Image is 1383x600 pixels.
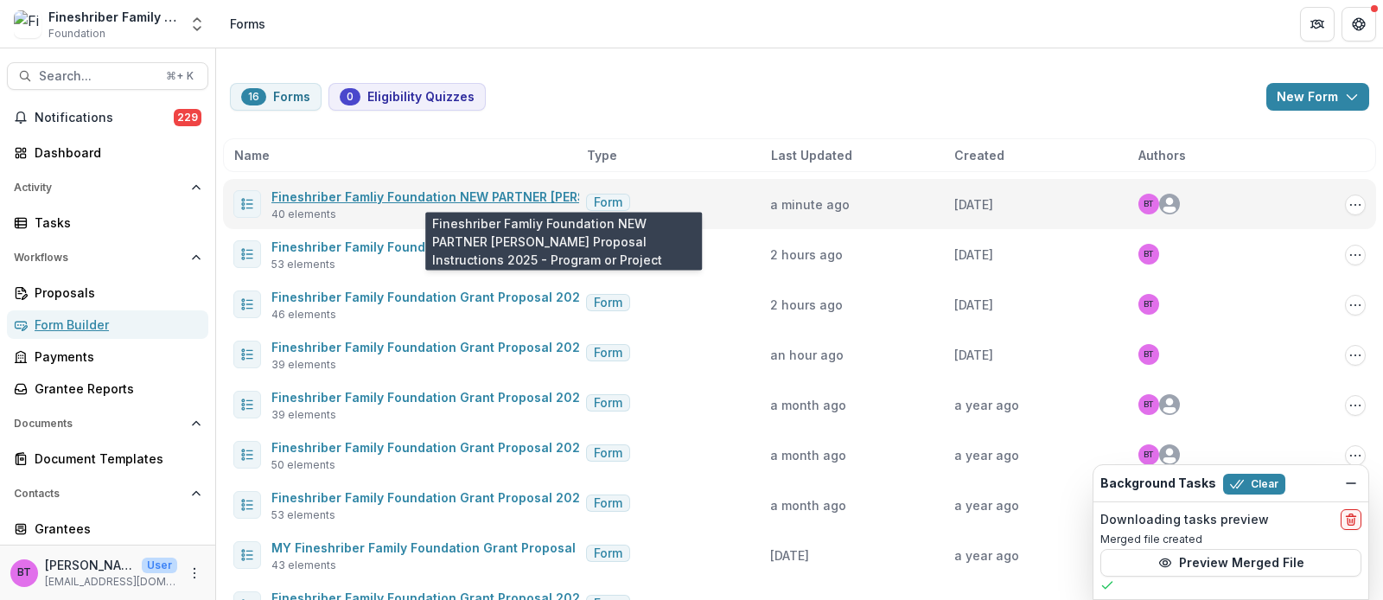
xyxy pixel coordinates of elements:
[1159,194,1180,214] svg: avatar
[1345,195,1366,215] button: Options
[347,91,354,103] span: 0
[45,556,135,574] p: [PERSON_NAME]
[1300,7,1335,41] button: Partners
[594,546,622,561] span: Form
[14,252,184,264] span: Workflows
[7,342,208,371] a: Payments
[954,398,1019,412] span: a year ago
[1159,394,1180,415] svg: avatar
[7,138,208,167] a: Dashboard
[1144,300,1154,309] div: Beth Tigay
[271,357,336,373] span: 39 elements
[954,146,1004,164] span: Created
[1144,200,1154,208] div: Beth Tigay
[770,448,846,463] span: a month ago
[7,244,208,271] button: Open Workflows
[35,348,194,366] div: Payments
[7,310,208,339] a: Form Builder
[35,380,194,398] div: Grantee Reports
[954,297,993,312] span: [DATE]
[14,10,41,38] img: Fineshriber Family Foundation
[1100,476,1216,491] h2: Background Tasks
[14,418,184,430] span: Documents
[271,540,875,555] a: MY Fineshriber Family Foundation Grant Proposal Instructions template 2024 - Program or Project
[271,440,891,455] a: Fineshriber Family Foundation Grant Proposal 2024 Current Partners Outside of [GEOGRAPHIC_DATA]
[48,8,178,26] div: Fineshriber Family Foundation
[7,104,208,131] button: Notifications229
[7,374,208,403] a: Grantee Reports
[223,11,272,36] nav: breadcrumb
[14,182,184,194] span: Activity
[184,563,205,584] button: More
[954,448,1019,463] span: a year ago
[174,109,201,126] span: 229
[770,197,850,212] span: a minute ago
[35,214,194,232] div: Tasks
[39,69,156,84] span: Search...
[1223,474,1285,495] button: Clear
[594,496,622,511] span: Form
[770,548,809,563] span: [DATE]
[594,296,622,310] span: Form
[271,307,336,322] span: 46 elements
[271,457,335,473] span: 50 elements
[185,7,209,41] button: Open entity switcher
[1144,350,1154,359] div: Beth Tigay
[35,520,194,538] div: Grantees
[271,189,950,204] a: Fineshriber Famliy Foundation NEW PARTNER [PERSON_NAME] Proposal Instructions 2025 - Program or P...
[163,67,197,86] div: ⌘ + K
[230,15,265,33] div: Forms
[1345,345,1366,366] button: Options
[1345,445,1366,466] button: Options
[328,83,486,111] button: Eligibility Quizzes
[1345,245,1366,265] button: Options
[594,246,622,260] span: Form
[1345,395,1366,416] button: Options
[35,316,194,334] div: Form Builder
[7,208,208,237] a: Tasks
[7,410,208,437] button: Open Documents
[954,348,993,362] span: [DATE]
[1100,549,1361,577] button: Preview Merged File
[954,197,993,212] span: [DATE]
[594,195,622,210] span: Form
[142,558,177,573] p: User
[7,514,208,543] a: Grantees
[954,548,1019,563] span: a year ago
[7,480,208,507] button: Open Contacts
[770,498,846,513] span: a month ago
[248,91,259,103] span: 16
[1266,83,1369,111] button: New Form
[1100,532,1361,547] p: Merged file created
[1341,473,1361,494] button: Dismiss
[7,278,208,307] a: Proposals
[35,284,194,302] div: Proposals
[230,83,322,111] button: Forms
[17,567,31,578] div: Beth Tigay
[594,446,622,461] span: Form
[234,146,270,164] span: Name
[271,490,589,505] a: Fineshriber Family Foundation Grant Proposal 2024
[1144,450,1154,459] div: Beth Tigay
[271,558,336,573] span: 43 elements
[1144,400,1154,409] div: Beth Tigay
[587,146,617,164] span: Type
[1100,513,1269,527] h2: Downloading tasks preview
[954,247,993,262] span: [DATE]
[45,574,177,590] p: [EMAIL_ADDRESS][DOMAIN_NAME]
[271,507,335,523] span: 53 elements
[1144,250,1154,259] div: Beth Tigay
[271,207,336,222] span: 40 elements
[770,348,844,362] span: an hour ago
[35,111,174,125] span: Notifications
[271,407,336,423] span: 39 elements
[1138,146,1186,164] span: Authors
[7,444,208,473] a: Document Templates
[594,346,622,361] span: Form
[48,26,105,41] span: Foundation
[7,174,208,201] button: Open Activity
[1341,509,1361,530] button: delete
[771,146,852,164] span: Last Updated
[954,498,1019,513] span: a year ago
[7,62,208,90] button: Search...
